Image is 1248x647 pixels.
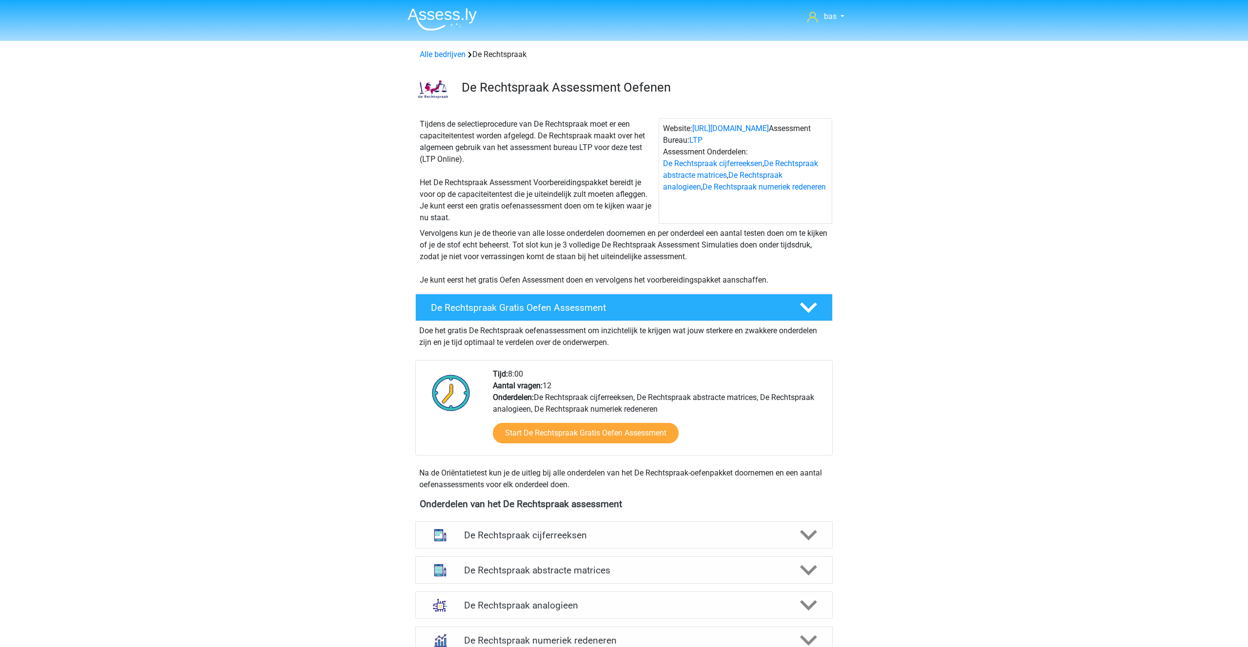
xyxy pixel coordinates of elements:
h4: Onderdelen van het De Rechtspraak assessment [420,498,828,510]
a: De Rechtspraak numeriek redeneren [702,182,826,191]
b: Aantal vragen: [493,381,543,390]
a: Alle bedrijven [420,50,466,59]
h4: De Rechtspraak analogieen [464,600,783,611]
a: [URL][DOMAIN_NAME] [692,124,769,133]
div: Tijdens de selectieprocedure van De Rechtspraak moet er een capaciteitentest worden afgelegd. De ... [416,118,659,224]
img: analogieen [428,592,453,618]
h4: De Rechtspraak numeriek redeneren [464,635,783,646]
a: cijferreeksen De Rechtspraak cijferreeksen [411,521,837,549]
div: Doe het gratis De Rechtspraak oefenassessment om inzichtelijk te krijgen wat jouw sterkere en zwa... [415,321,833,348]
img: cijferreeksen [428,522,453,548]
h4: De Rechtspraak cijferreeksen [464,530,783,541]
img: Assessly [408,8,477,31]
a: bas [803,11,848,22]
h4: De Rechtspraak abstracte matrices [464,565,783,576]
a: abstracte matrices De Rechtspraak abstracte matrices [411,556,837,584]
span: bas [824,12,837,21]
div: Vervolgens kun je de theorie van alle losse onderdelen doornemen en per onderdeel een aantal test... [416,228,832,286]
a: LTP [689,135,702,145]
a: Start De Rechtspraak Gratis Oefen Assessment [493,423,679,443]
div: 8:00 12 De Rechtspraak cijferreeksen, De Rechtspraak abstracte matrices, De Rechtspraak analogiee... [486,368,832,455]
a: De Rechtspraak cijferreeksen [663,159,762,168]
div: De Rechtspraak [416,49,832,60]
a: De Rechtspraak Gratis Oefen Assessment [411,294,837,321]
div: Na de Oriëntatietest kun je de uitleg bij alle onderdelen van het De Rechtspraak-oefenpakket door... [415,467,833,491]
h4: De Rechtspraak Gratis Oefen Assessment [431,302,784,313]
b: Tijd: [493,369,508,379]
b: Onderdelen: [493,393,534,402]
a: analogieen De Rechtspraak analogieen [411,591,837,619]
h3: De Rechtspraak Assessment Oefenen [462,80,825,95]
img: Klok [427,368,476,417]
img: abstracte matrices [428,557,453,583]
div: Website: Assessment Bureau: Assessment Onderdelen: , , , [659,118,832,224]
